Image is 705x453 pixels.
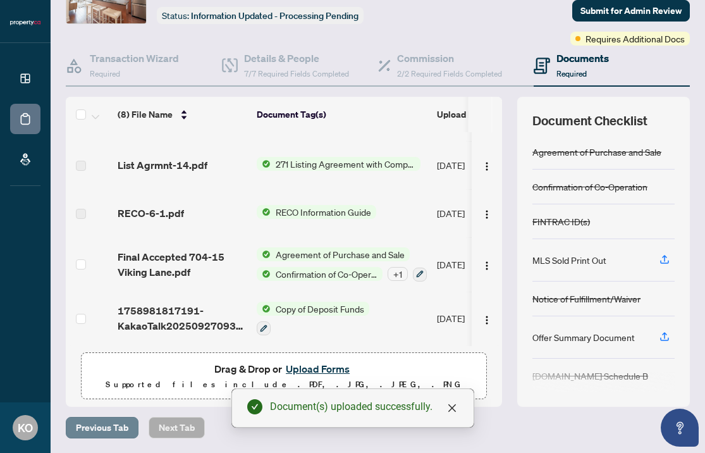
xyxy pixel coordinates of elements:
[432,97,520,132] th: Upload Date
[257,247,427,282] button: Status IconAgreement of Purchase and SaleStatus IconConfirmation of Co-Operation+1
[257,157,420,171] button: Status Icon271 Listing Agreement with Company Schedule A
[532,292,641,306] div: Notice of Fulfillment/Waiver
[532,330,635,344] div: Offer Summary Document
[149,417,205,438] button: Next Tab
[118,249,247,280] span: Final Accepted 704-15 Viking Lane.pdf
[257,205,271,219] img: Status Icon
[397,69,502,78] span: 2/2 Required Fields Completed
[585,32,685,46] span: Requires Additional Docs
[257,157,271,171] img: Status Icon
[482,261,492,271] img: Logo
[191,10,359,22] span: Information Updated - Processing Pending
[661,409,699,447] button: Open asap
[257,205,376,219] button: Status IconRECO Information Guide
[257,302,369,336] button: Status IconCopy of Deposit Funds
[532,369,648,383] div: [DOMAIN_NAME] Schedule B
[18,419,33,437] span: KO
[477,155,497,175] button: Logo
[556,51,609,66] h4: Documents
[445,401,459,415] a: Close
[271,302,369,316] span: Copy of Deposit Funds
[76,418,128,438] span: Previous Tab
[532,112,647,130] span: Document Checklist
[477,203,497,223] button: Logo
[477,254,497,275] button: Logo
[482,209,492,220] img: Logo
[477,308,497,328] button: Logo
[482,315,492,325] img: Logo
[252,97,432,132] th: Document Tag(s)
[271,205,376,219] span: RECO Information Guide
[271,247,410,261] span: Agreement of Purchase and Sale
[66,417,138,438] button: Previous Tab
[257,247,271,261] img: Status Icon
[270,399,458,414] div: Document(s) uploaded successfully.
[271,267,383,281] span: Confirmation of Co-Operation
[271,157,420,171] span: 271 Listing Agreement with Company Schedule A
[532,180,647,194] div: Confirmation of Co-Operation
[247,399,262,414] span: check-circle
[82,353,486,415] span: Drag & Drop orUpload FormsSupported files include .PDF, .JPG, .JPEG, .PNG under25MB
[437,108,487,121] span: Upload Date
[257,267,271,281] img: Status Icon
[90,51,179,66] h4: Transaction Wizard
[214,361,353,377] span: Drag & Drop or
[482,161,492,171] img: Logo
[89,377,479,407] p: Supported files include .PDF, .JPG, .JPEG, .PNG under 25 MB
[90,69,120,78] span: Required
[580,1,682,21] span: Submit for Admin Review
[432,141,520,189] td: [DATE]
[10,19,40,27] img: logo
[157,7,364,24] div: Status:
[556,69,587,78] span: Required
[282,361,353,377] button: Upload Forms
[388,267,408,281] div: + 1
[257,302,271,316] img: Status Icon
[244,69,349,78] span: 7/7 Required Fields Completed
[118,158,207,173] span: List Agrmnt-14.pdf
[447,403,457,413] span: close
[432,292,520,346] td: [DATE]
[432,237,520,292] td: [DATE]
[118,303,247,333] span: 1758981817191-KakaoTalk2025092709312645902.jpg
[532,253,606,267] div: MLS Sold Print Out
[432,189,520,237] td: [DATE]
[532,145,661,159] div: Agreement of Purchase and Sale
[118,108,173,121] span: (8) File Name
[532,214,590,228] div: FINTRAC ID(s)
[113,97,252,132] th: (8) File Name
[118,206,184,221] span: RECO-6-1.pdf
[397,51,502,66] h4: Commission
[244,51,349,66] h4: Details & People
